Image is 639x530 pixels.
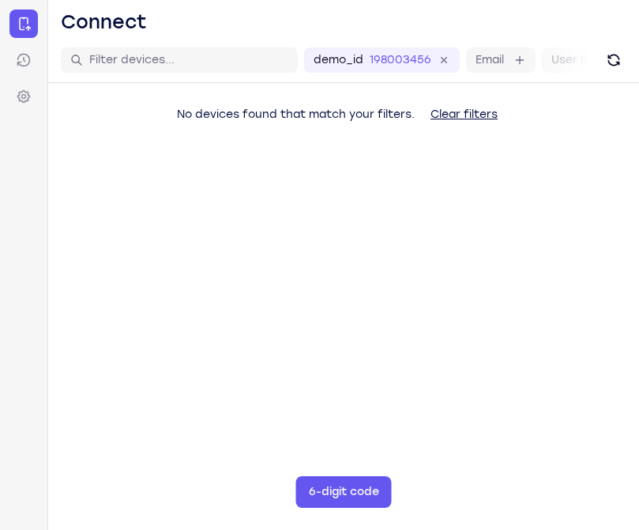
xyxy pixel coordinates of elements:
[61,9,147,35] h1: Connect
[418,99,510,131] button: Clear filters
[314,52,363,68] label: demo_id
[475,52,504,68] label: Email
[177,108,415,121] span: No devices found that match your filters.
[89,52,288,68] input: Filter devices...
[9,82,38,111] a: Settings
[296,476,392,508] button: 6-digit code
[601,47,626,73] button: Refresh
[551,52,592,68] label: User ID
[9,9,38,38] a: Connect
[9,46,38,74] a: Sessions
